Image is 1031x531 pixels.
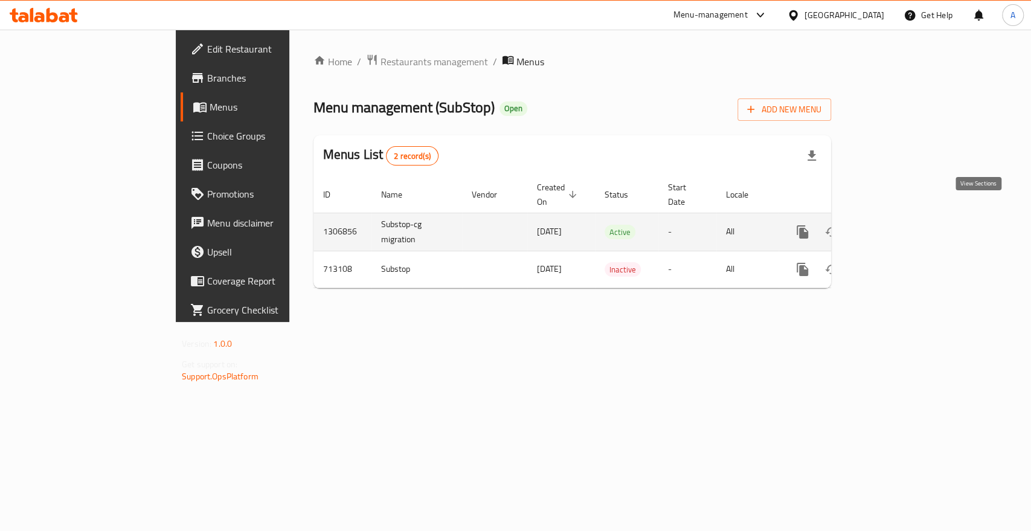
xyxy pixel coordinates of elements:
span: Coupons [207,158,338,172]
span: Menus [516,54,544,69]
a: Coverage Report [181,266,348,295]
a: Menu disclaimer [181,208,348,237]
span: Locale [726,187,764,202]
td: All [716,251,779,288]
a: Promotions [181,179,348,208]
span: Version: [182,336,211,352]
div: Export file [797,141,826,170]
td: Substop [371,251,462,288]
li: / [357,54,361,69]
span: Get support on: [182,356,237,372]
span: Active [605,225,635,239]
span: Menu disclaimer [207,216,338,230]
h2: Menus List [323,146,438,166]
div: [GEOGRAPHIC_DATA] [805,8,884,22]
span: ID [323,187,346,202]
span: Inactive [605,263,641,277]
div: Inactive [605,262,641,277]
li: / [493,54,497,69]
td: All [716,213,779,251]
span: Vendor [472,187,513,202]
span: Choice Groups [207,129,338,143]
span: Menus [210,100,338,114]
a: Branches [181,63,348,92]
span: Branches [207,71,338,85]
span: Add New Menu [747,102,821,117]
a: Menus [181,92,348,121]
a: Support.OpsPlatform [182,368,259,384]
span: Status [605,187,644,202]
button: more [788,217,817,246]
span: Grocery Checklist [207,303,338,317]
span: Restaurants management [381,54,488,69]
a: Edit Restaurant [181,34,348,63]
span: 1.0.0 [213,336,232,352]
a: Upsell [181,237,348,266]
span: Start Date [668,180,702,209]
button: Add New Menu [737,98,831,121]
td: - [658,251,716,288]
span: Promotions [207,187,338,201]
span: A [1010,8,1015,22]
button: Change Status [817,217,846,246]
div: Open [499,101,527,116]
td: - [658,213,716,251]
button: more [788,255,817,284]
span: Created On [537,180,580,209]
a: Coupons [181,150,348,179]
span: Edit Restaurant [207,42,338,56]
span: 2 record(s) [387,150,438,162]
a: Restaurants management [366,54,488,69]
span: [DATE] [537,224,562,239]
a: Choice Groups [181,121,348,150]
table: enhanced table [313,176,914,288]
td: Substop-cg migration [371,213,462,251]
th: Actions [779,176,914,213]
a: Grocery Checklist [181,295,348,324]
span: Coverage Report [207,274,338,288]
div: Menu-management [673,8,748,22]
div: Total records count [386,146,438,166]
span: Menu management ( SubStop ) [313,94,495,121]
button: Change Status [817,255,846,284]
span: [DATE] [537,261,562,277]
span: Name [381,187,418,202]
span: Open [499,103,527,114]
nav: breadcrumb [313,54,831,69]
span: Upsell [207,245,338,259]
